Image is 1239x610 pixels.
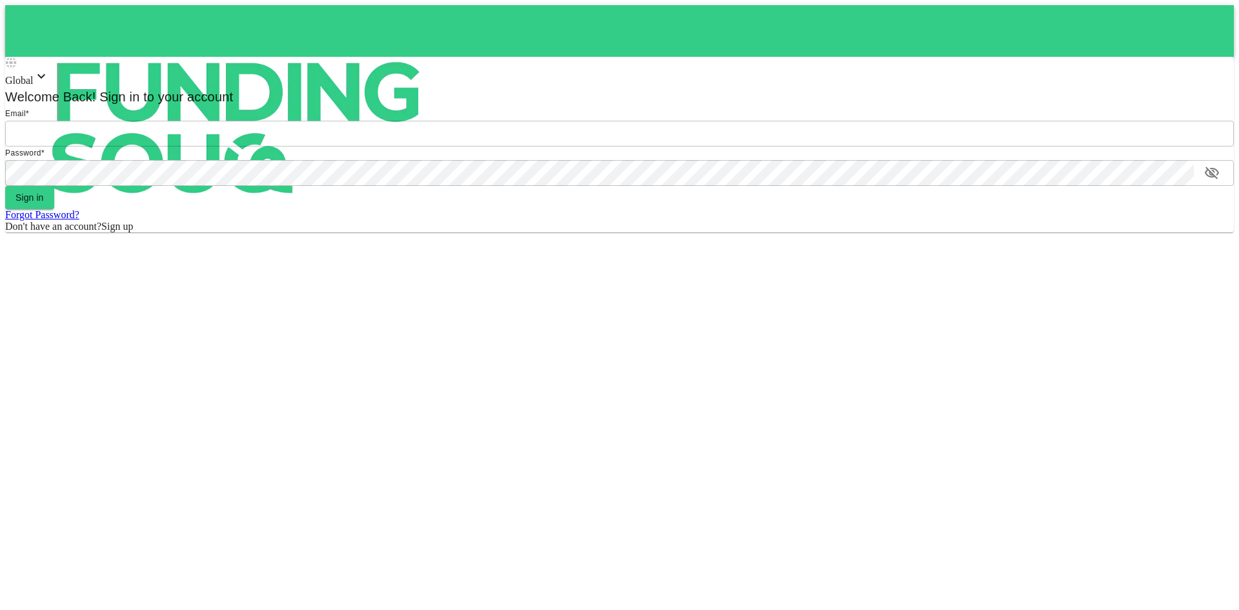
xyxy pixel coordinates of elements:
span: Password [5,148,41,158]
a: Forgot Password? [5,209,79,220]
input: email [5,121,1234,147]
span: Email [5,109,26,118]
button: Sign in [5,186,54,209]
span: Sign up [101,221,133,232]
span: Welcome Back! [5,90,96,104]
span: Don't have an account? [5,221,101,232]
span: Sign in to your account [96,90,234,104]
a: logo [5,5,1234,57]
div: Global [5,68,1234,86]
input: password [5,160,1194,186]
img: logo [5,5,470,250]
